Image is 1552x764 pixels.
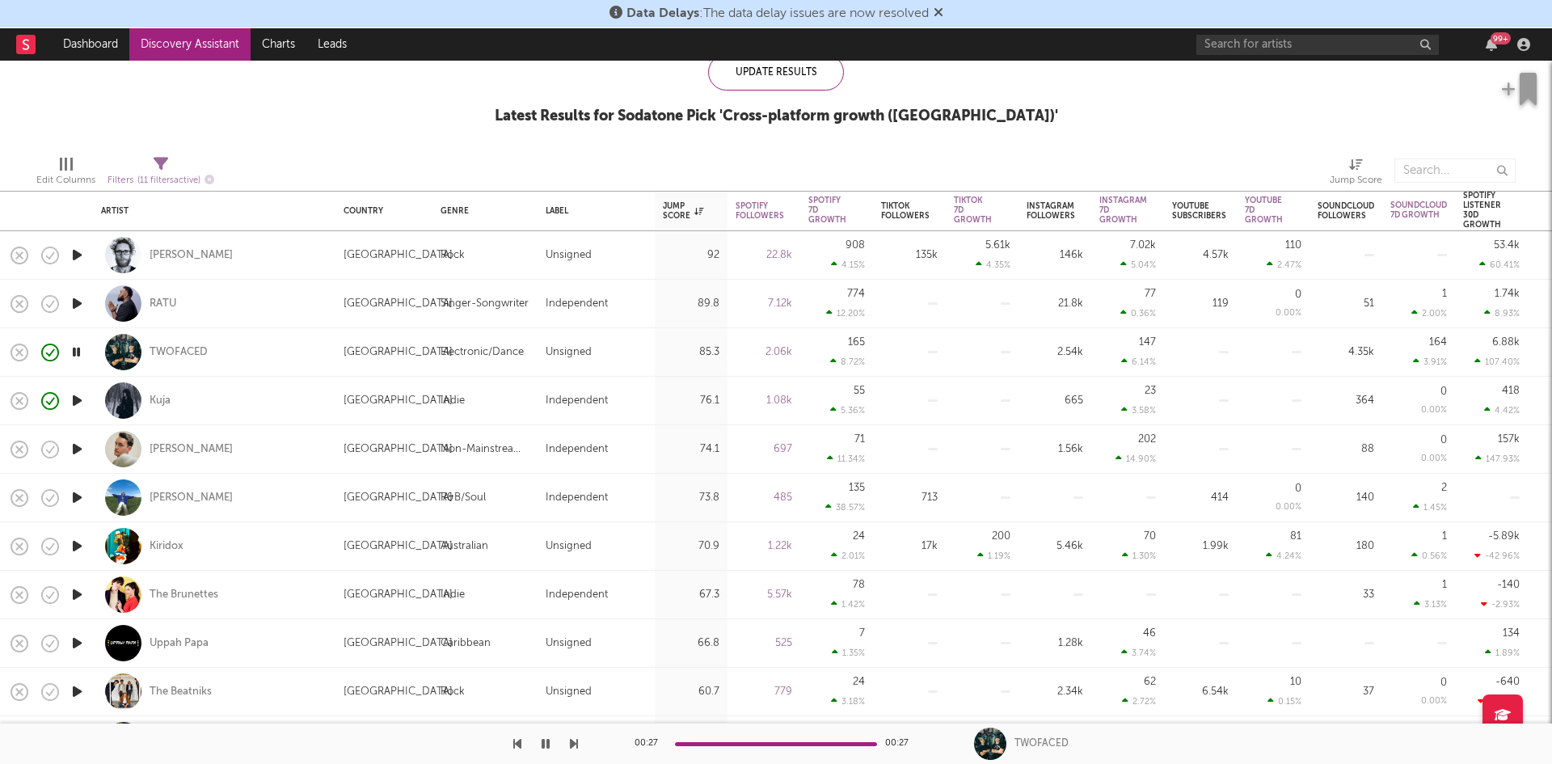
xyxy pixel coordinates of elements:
[1441,483,1447,493] div: 2
[344,246,453,265] div: [GEOGRAPHIC_DATA]
[1492,337,1520,348] div: 6.88k
[736,537,792,556] div: 1.22k
[344,343,453,362] div: [GEOGRAPHIC_DATA]
[1027,440,1083,459] div: 1.56k
[36,171,95,190] div: Edit Columns
[546,634,592,653] div: Unsigned
[830,405,865,416] div: 5.36 %
[546,246,592,265] div: Unsigned
[854,434,865,445] div: 71
[992,531,1010,542] div: 200
[546,682,592,702] div: Unsigned
[954,196,992,225] div: Tiktok 7D Growth
[1027,391,1083,411] div: 665
[853,677,865,687] div: 24
[1484,308,1520,319] div: 8.93 %
[1494,240,1520,251] div: 53.4k
[976,260,1010,270] div: 4.35 %
[736,682,792,702] div: 779
[1318,294,1374,314] div: 51
[1266,551,1301,561] div: 4.24 %
[344,634,453,653] div: [GEOGRAPHIC_DATA]
[52,28,129,61] a: Dashboard
[736,201,784,221] div: Spotify Followers
[1421,406,1447,415] div: 0.00 %
[1295,289,1301,300] div: 0
[1120,260,1156,270] div: 5.04 %
[1121,405,1156,416] div: 3.58 %
[1485,648,1520,658] div: 1.89 %
[1130,240,1156,251] div: 7.02k
[626,7,929,20] span: : The data delay issues are now resolved
[1145,289,1156,299] div: 77
[663,682,719,702] div: 60.7
[150,588,218,602] div: The Brunettes
[344,440,453,459] div: [GEOGRAPHIC_DATA]
[1479,260,1520,270] div: 60.41 %
[150,394,171,408] a: Kuja
[129,28,251,61] a: Discovery Assistant
[1027,294,1083,314] div: 21.8k
[1144,531,1156,542] div: 70
[663,585,719,605] div: 67.3
[546,585,608,605] div: Independent
[635,734,667,753] div: 00:27
[885,734,917,753] div: 00:27
[1421,697,1447,706] div: 0.00 %
[736,294,792,314] div: 7.12k
[1411,308,1447,319] div: 2.00 %
[736,634,792,653] div: 525
[441,206,521,216] div: Genre
[827,454,865,464] div: 11.34 %
[1014,737,1069,751] div: TWOFACED
[847,289,865,299] div: 774
[150,491,233,505] div: [PERSON_NAME]
[150,345,208,360] a: TWOFACED
[1290,677,1301,687] div: 10
[546,343,592,362] div: Unsigned
[150,442,233,457] a: [PERSON_NAME]
[985,240,1010,251] div: 5.61k
[1172,294,1229,314] div: 119
[344,682,453,702] div: [GEOGRAPHIC_DATA]
[1442,531,1447,542] div: 1
[1267,260,1301,270] div: 2.47 %
[344,391,453,411] div: [GEOGRAPHIC_DATA]
[708,54,844,91] div: Update Results
[1414,599,1447,610] div: 3.13 %
[1330,171,1382,190] div: Jump Score
[344,537,453,556] div: [GEOGRAPHIC_DATA]
[1498,434,1520,445] div: 157k
[881,246,938,265] div: 135k
[1027,682,1083,702] div: 2.34k
[830,357,865,367] div: 8.72 %
[101,206,319,216] div: Artist
[881,488,938,508] div: 713
[1027,634,1083,653] div: 1.28k
[881,201,930,221] div: Tiktok Followers
[846,240,865,251] div: 908
[441,537,488,556] div: Australian
[1440,386,1447,397] div: 0
[626,7,699,20] span: Data Delays
[1318,585,1374,605] div: 33
[1122,551,1156,561] div: 1.30 %
[1503,628,1520,639] div: 134
[137,176,200,185] span: ( 11 filters active)
[736,440,792,459] div: 697
[546,206,639,216] div: Label
[663,246,719,265] div: 92
[344,294,453,314] div: [GEOGRAPHIC_DATA]
[663,201,703,221] div: Jump Score
[1318,488,1374,508] div: 140
[441,488,486,508] div: R&B/Soul
[1172,682,1229,702] div: 6.54k
[849,483,865,493] div: 135
[1267,696,1301,707] div: 0.15 %
[1172,246,1229,265] div: 4.57k
[441,634,491,653] div: Caribbean
[1474,357,1520,367] div: 107.40 %
[546,488,608,508] div: Independent
[1285,240,1301,251] div: 110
